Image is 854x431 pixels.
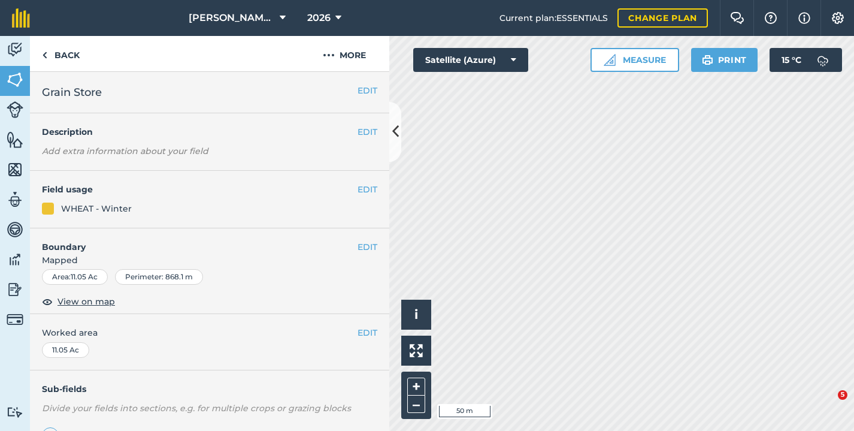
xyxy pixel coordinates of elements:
img: svg+xml;base64,PHN2ZyB4bWxucz0iaHR0cDovL3d3dy53My5vcmcvMjAwMC9zdmciIHdpZHRoPSIxNyIgaGVpZ2h0PSIxNy... [798,11,810,25]
img: svg+xml;base64,PD94bWwgdmVyc2lvbj0iMS4wIiBlbmNvZGluZz0idXRmLTgiPz4KPCEtLSBHZW5lcmF0b3I6IEFkb2JlIE... [7,101,23,118]
button: Print [691,48,758,72]
img: svg+xml;base64,PD94bWwgdmVyc2lvbj0iMS4wIiBlbmNvZGluZz0idXRmLTgiPz4KPCEtLSBHZW5lcmF0b3I6IEFkb2JlIE... [7,311,23,328]
span: i [414,307,418,322]
h4: Description [42,125,377,138]
span: [PERSON_NAME] Farm Partnership [189,11,275,25]
em: Divide your fields into sections, e.g. for multiple crops or grazing blocks [42,403,351,414]
div: Area : 11.05 Ac [42,269,108,285]
button: EDIT [358,240,377,254]
span: 15 ° C [782,48,801,72]
img: svg+xml;base64,PD94bWwgdmVyc2lvbj0iMS4wIiBlbmNvZGluZz0idXRmLTgiPz4KPCEtLSBHZW5lcmF0b3I6IEFkb2JlIE... [811,48,835,72]
img: svg+xml;base64,PHN2ZyB4bWxucz0iaHR0cDovL3d3dy53My5vcmcvMjAwMC9zdmciIHdpZHRoPSI1NiIgaGVpZ2h0PSI2MC... [7,71,23,89]
img: fieldmargin Logo [12,8,30,28]
button: EDIT [358,326,377,339]
a: Back [30,36,92,71]
button: EDIT [358,84,377,97]
img: Ruler icon [604,54,616,66]
span: Worked area [42,326,377,339]
h4: Sub-fields [30,382,389,396]
span: Grain Store [42,84,102,101]
span: 2026 [307,11,331,25]
span: View on map [57,295,115,308]
button: More [299,36,389,71]
span: Current plan : ESSENTIALS [499,11,608,25]
img: Two speech bubbles overlapping with the left bubble in the forefront [730,12,744,24]
img: A cog icon [831,12,845,24]
button: i [401,300,431,330]
button: EDIT [358,125,377,138]
img: svg+xml;base64,PHN2ZyB4bWxucz0iaHR0cDovL3d3dy53My5vcmcvMjAwMC9zdmciIHdpZHRoPSIxOCIgaGVpZ2h0PSIyNC... [42,294,53,309]
img: Four arrows, one pointing top left, one top right, one bottom right and the last bottom left [410,344,423,357]
button: 15 °C [770,48,842,72]
img: svg+xml;base64,PD94bWwgdmVyc2lvbj0iMS4wIiBlbmNvZGluZz0idXRmLTgiPz4KPCEtLSBHZW5lcmF0b3I6IEFkb2JlIE... [7,406,23,418]
h4: Field usage [42,183,358,196]
img: svg+xml;base64,PD94bWwgdmVyc2lvbj0iMS4wIiBlbmNvZGluZz0idXRmLTgiPz4KPCEtLSBHZW5lcmF0b3I6IEFkb2JlIE... [7,41,23,59]
button: Measure [590,48,679,72]
span: Mapped [30,254,389,267]
img: svg+xml;base64,PD94bWwgdmVyc2lvbj0iMS4wIiBlbmNvZGluZz0idXRmLTgiPz4KPCEtLSBHZW5lcmF0b3I6IEFkb2JlIE... [7,281,23,299]
div: WHEAT - Winter [61,202,132,215]
img: svg+xml;base64,PHN2ZyB4bWxucz0iaHR0cDovL3d3dy53My5vcmcvMjAwMC9zdmciIHdpZHRoPSI1NiIgaGVpZ2h0PSI2MC... [7,161,23,179]
img: svg+xml;base64,PD94bWwgdmVyc2lvbj0iMS4wIiBlbmNvZGluZz0idXRmLTgiPz4KPCEtLSBHZW5lcmF0b3I6IEFkb2JlIE... [7,251,23,269]
a: Change plan [617,8,708,28]
img: svg+xml;base64,PHN2ZyB4bWxucz0iaHR0cDovL3d3dy53My5vcmcvMjAwMC9zdmciIHdpZHRoPSI1NiIgaGVpZ2h0PSI2MC... [7,131,23,149]
img: svg+xml;base64,PHN2ZyB4bWxucz0iaHR0cDovL3d3dy53My5vcmcvMjAwMC9zdmciIHdpZHRoPSIxOSIgaGVpZ2h0PSIyNC... [702,53,713,67]
iframe: Intercom live chat [813,390,842,419]
em: Add extra information about your field [42,146,208,156]
img: svg+xml;base64,PHN2ZyB4bWxucz0iaHR0cDovL3d3dy53My5vcmcvMjAwMC9zdmciIHdpZHRoPSI5IiBoZWlnaHQ9IjI0Ii... [42,48,47,62]
button: + [407,378,425,396]
h4: Boundary [30,228,358,254]
button: View on map [42,294,115,309]
button: Satellite (Azure) [413,48,528,72]
img: A question mark icon [764,12,778,24]
span: 5 [838,390,847,400]
div: Perimeter : 868.1 m [115,269,203,285]
img: svg+xml;base64,PD94bWwgdmVyc2lvbj0iMS4wIiBlbmNvZGluZz0idXRmLTgiPz4KPCEtLSBHZW5lcmF0b3I6IEFkb2JlIE... [7,191,23,209]
div: 11.05 Ac [42,342,89,358]
img: svg+xml;base64,PHN2ZyB4bWxucz0iaHR0cDovL3d3dy53My5vcmcvMjAwMC9zdmciIHdpZHRoPSIyMCIgaGVpZ2h0PSIyNC... [323,48,335,62]
button: – [407,396,425,413]
img: svg+xml;base64,PD94bWwgdmVyc2lvbj0iMS4wIiBlbmNvZGluZz0idXRmLTgiPz4KPCEtLSBHZW5lcmF0b3I6IEFkb2JlIE... [7,221,23,239]
button: EDIT [358,183,377,196]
